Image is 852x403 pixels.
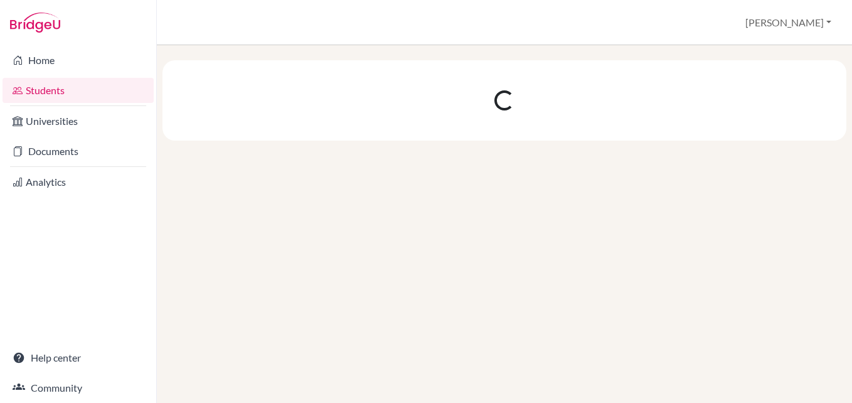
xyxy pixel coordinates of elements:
a: Help center [3,345,154,370]
button: [PERSON_NAME] [740,11,837,35]
a: Documents [3,139,154,164]
a: Students [3,78,154,103]
a: Analytics [3,169,154,195]
a: Community [3,375,154,400]
a: Universities [3,109,154,134]
img: Bridge-U [10,13,60,33]
a: Home [3,48,154,73]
